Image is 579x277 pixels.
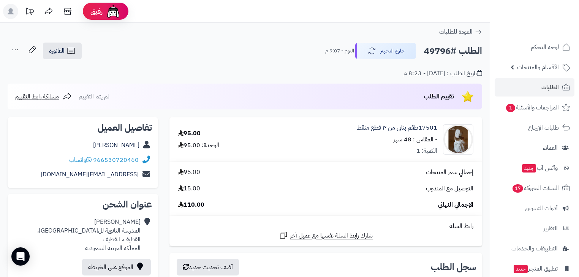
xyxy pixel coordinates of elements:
span: رفيق [90,7,103,16]
a: [PERSON_NAME] [93,141,139,150]
div: الوحدة: 95.00 [178,141,219,150]
small: - المقاس : 48 شهر [393,135,437,144]
h3: سجل الطلب [431,263,476,272]
span: مشاركة رابط التقييم [15,92,59,101]
span: التطبيقات والخدمات [511,243,558,254]
a: التقارير [495,219,574,237]
span: 95.00 [178,168,200,177]
span: 17 [513,184,523,193]
span: التوصيل مع المندوب [426,184,473,193]
span: وآتس آب [521,163,558,173]
span: الفاتورة [49,46,65,55]
div: 95.00 [178,129,201,138]
span: لم يتم التقييم [79,92,109,101]
span: جديد [522,164,536,173]
button: جاري التجهيز [355,43,416,59]
button: أضف تحديث جديد [177,259,239,275]
span: شارك رابط السلة نفسها مع عميل آخر [290,231,373,240]
span: العودة للطلبات [439,27,473,36]
span: إجمالي سعر المنتجات [426,168,473,177]
h2: عنوان الشحن [14,200,152,209]
div: Open Intercom Messenger [11,247,30,266]
a: طلبات الإرجاع [495,119,574,137]
small: اليوم - 9:07 م [325,47,354,55]
a: تحديثات المنصة [20,4,39,21]
a: شارك رابط السلة نفسها مع عميل آخر [279,231,373,240]
div: الكمية: 1 [416,147,437,155]
a: وآتس آبجديد [495,159,574,177]
span: لوحة التحكم [531,42,559,52]
span: الطلبات [541,82,559,93]
div: [PERSON_NAME] المدرسة الثانوية لل[GEOGRAPHIC_DATA]، القطيف، القطيف المملكة العربية السعودية [37,218,141,252]
span: التقارير [543,223,558,234]
span: السلات المتروكة [512,183,559,193]
span: تقييم الطلب [424,92,454,101]
span: المراجعات والأسئلة [505,102,559,113]
a: المراجعات والأسئلة1 [495,98,574,117]
div: رابط السلة [172,222,479,231]
a: الطلبات [495,78,574,97]
img: ai-face.png [106,4,121,19]
a: العملاء [495,139,574,157]
a: مشاركة رابط التقييم [15,92,72,101]
span: تطبيق المتجر [513,263,558,274]
a: أدوات التسويق [495,199,574,217]
span: أدوات التسويق [525,203,558,214]
a: الموقع على الخريطة [82,259,151,275]
span: 15.00 [178,184,200,193]
span: العملاء [543,142,558,153]
a: واتساب [69,155,92,165]
a: [EMAIL_ADDRESS][DOMAIN_NAME] [41,170,139,179]
h2: تفاصيل العميل [14,123,152,132]
a: السلات المتروكة17 [495,179,574,197]
a: العودة للطلبات [439,27,482,36]
a: لوحة التحكم [495,38,574,56]
span: الإجمالي النهائي [438,201,473,209]
span: 1 [506,104,515,112]
span: جديد [514,265,528,273]
span: الأقسام والمنتجات [517,62,559,73]
div: تاريخ الطلب : [DATE] - 8:23 م [403,69,482,78]
span: 110.00 [178,201,204,209]
img: 1699249820-Screenshot_%D9%A2%D9%A0%D9%A2%D9%A3%D9%A1%D9%A1%D9%A0%D9%A6_%D9%A0%D9%A8%D9%A4%D9%A6%D... [443,124,473,155]
a: الفاتورة [43,43,82,59]
h2: الطلب #49796 [424,43,482,59]
a: التطبيقات والخدمات [495,239,574,258]
span: طلبات الإرجاع [528,122,559,133]
a: 17501طقم بناتي من ٣ قطع منقط [357,123,437,132]
a: 966530720460 [93,155,139,165]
